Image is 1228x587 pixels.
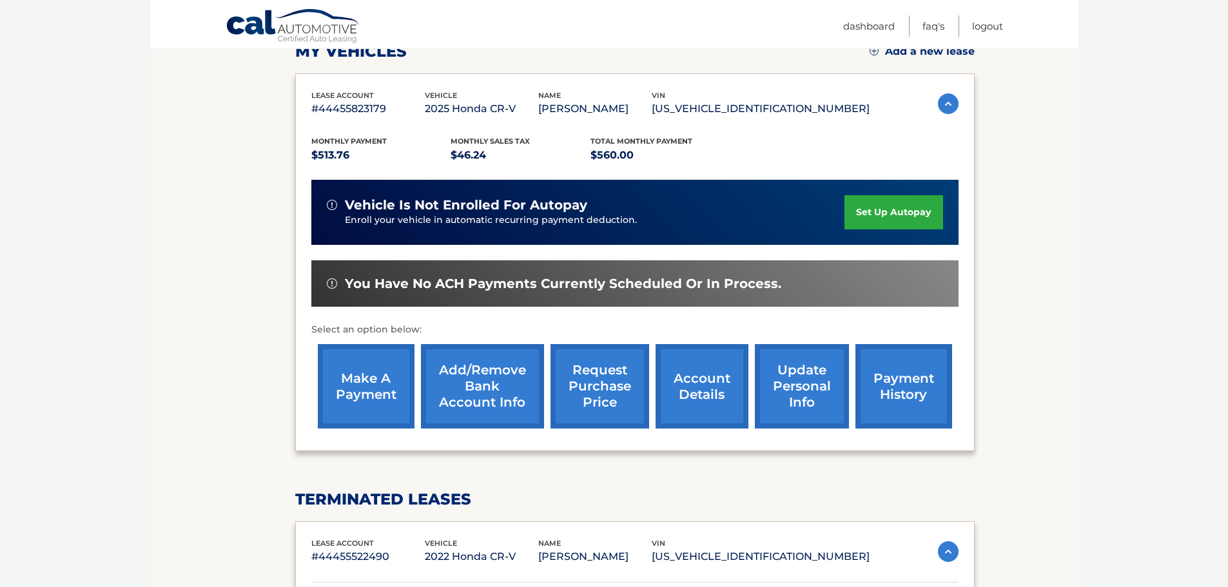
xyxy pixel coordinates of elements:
p: [PERSON_NAME] [538,548,652,566]
span: You have no ACH payments currently scheduled or in process. [345,276,781,292]
p: $513.76 [311,146,451,164]
p: [US_VEHICLE_IDENTIFICATION_NUMBER] [652,548,870,566]
a: set up autopay [844,195,942,229]
h2: terminated leases [295,490,975,509]
p: Select an option below: [311,322,959,338]
span: vehicle is not enrolled for autopay [345,197,587,213]
span: lease account [311,91,374,100]
p: Enroll your vehicle in automatic recurring payment deduction. [345,213,845,227]
span: name [538,539,561,548]
p: 2025 Honda CR-V [425,100,538,118]
span: vehicle [425,91,457,100]
a: update personal info [755,344,849,428]
p: 2022 Honda CR-V [425,548,538,566]
a: FAQ's [922,15,944,37]
a: Logout [972,15,1003,37]
span: Monthly Payment [311,137,387,146]
a: make a payment [318,344,414,428]
img: accordion-active.svg [938,541,959,562]
a: payment history [855,344,952,428]
img: add.svg [870,46,879,55]
p: [PERSON_NAME] [538,100,652,118]
span: vin [652,539,665,548]
img: alert-white.svg [327,200,337,210]
a: Cal Automotive [226,8,361,46]
img: alert-white.svg [327,278,337,289]
p: $560.00 [590,146,730,164]
h2: my vehicles [295,42,407,61]
a: Add/Remove bank account info [421,344,544,428]
span: Total Monthly Payment [590,137,692,146]
p: #44455823179 [311,100,425,118]
a: Add a new lease [870,45,975,58]
span: vehicle [425,539,457,548]
p: $46.24 [451,146,590,164]
p: [US_VEHICLE_IDENTIFICATION_NUMBER] [652,100,870,118]
a: request purchase price [551,344,649,428]
span: vin [652,91,665,100]
img: accordion-active.svg [938,93,959,114]
p: #44455522490 [311,548,425,566]
span: Monthly sales Tax [451,137,530,146]
a: Dashboard [843,15,895,37]
span: name [538,91,561,100]
span: lease account [311,539,374,548]
a: account details [656,344,748,428]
